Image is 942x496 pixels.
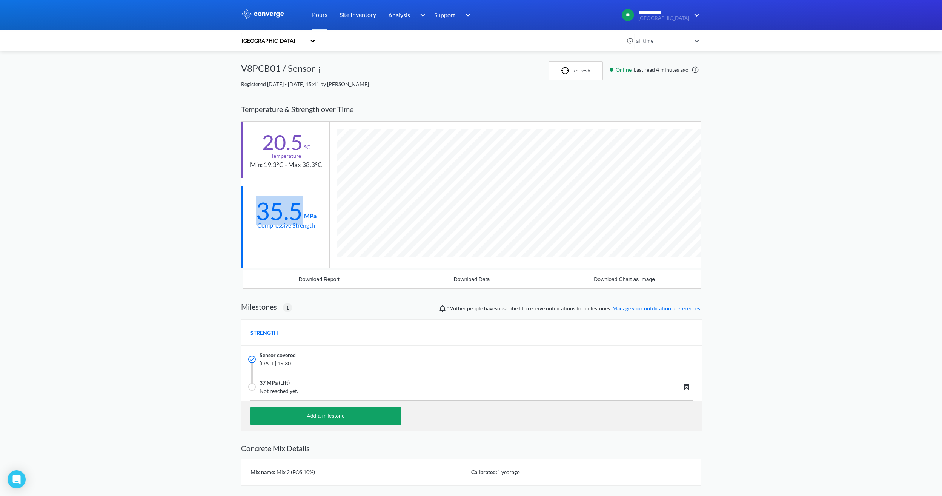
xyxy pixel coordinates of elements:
[260,359,601,368] span: [DATE] 15:30
[8,470,26,488] div: Open Intercom Messenger
[606,66,701,74] div: Last read 4 minutes ago
[241,97,701,121] div: Temperature & Strength over Time
[616,66,634,74] span: Online
[438,304,447,313] img: notifications-icon.svg
[241,302,277,311] h2: Milestones
[549,61,603,80] button: Refresh
[250,407,401,425] button: Add a milestone
[447,305,466,311] span: Jonathan Paul, Bailey Bright, Mircea Zagrean, Alaa Bouayed, Conor Owens, Liliana Cortina, Cyrene ...
[250,160,322,170] div: Min: 19.3°C - Max 38.3°C
[627,37,633,44] img: icon-clock.svg
[612,305,701,311] a: Manage your notification preferences.
[689,11,701,20] img: downArrow.svg
[634,37,691,45] div: all time
[286,303,289,312] span: 1
[241,37,306,45] div: [GEOGRAPHIC_DATA]
[548,270,701,288] button: Download Chart as Image
[434,10,455,20] span: Support
[260,351,296,359] span: Sensor covered
[243,270,396,288] button: Download Report
[260,379,290,387] span: 37 MPa (Lift)
[250,329,278,337] span: STRENGTH
[271,152,301,160] div: Temperature
[250,469,275,475] span: Mix name:
[461,11,473,20] img: downArrow.svg
[454,276,490,282] div: Download Data
[395,270,548,288] button: Download Data
[257,220,315,230] div: Compressive Strength
[315,65,324,74] img: more.svg
[497,469,520,475] span: 1 year ago
[260,387,601,395] span: Not reached yet.
[241,61,315,80] div: V8PCB01 / Sensor
[638,15,689,21] span: [GEOGRAPHIC_DATA]
[256,202,303,220] div: 35.5
[471,469,497,475] span: Calibrated:
[299,276,340,282] div: Download Report
[241,81,369,87] span: Registered [DATE] - [DATE] 15:41 by [PERSON_NAME]
[262,133,303,152] div: 20.5
[561,67,572,74] img: icon-refresh.svg
[241,444,701,453] h2: Concrete Mix Details
[447,304,701,313] span: people have subscribed to receive notifications for milestones.
[415,11,427,20] img: downArrow.svg
[275,469,315,475] span: Mix 2 (FOS 10%)
[388,10,410,20] span: Analysis
[594,276,655,282] div: Download Chart as Image
[241,9,285,19] img: logo_ewhite.svg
